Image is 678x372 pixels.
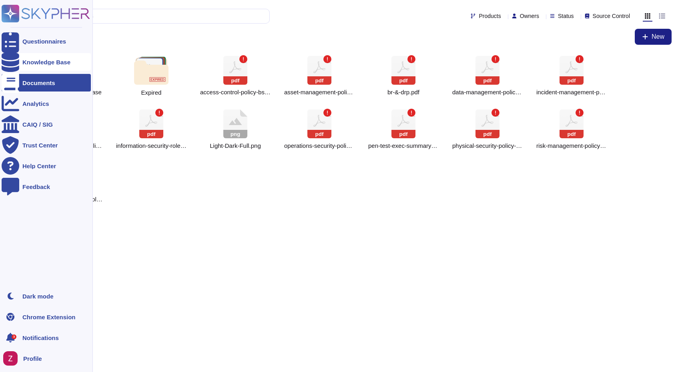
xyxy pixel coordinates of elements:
[22,335,59,341] span: Notifications
[284,142,355,149] span: operations-security-policy-bsi.pdf
[2,32,91,50] a: Questionnaires
[22,38,66,44] div: Questionnaires
[23,356,42,362] span: Profile
[22,59,70,65] div: Knowledge Base
[2,157,91,175] a: Help Center
[536,89,607,96] span: incident-management-policy.pdf
[2,53,91,71] a: Knowledge Base
[368,142,439,149] span: pen-test-exec-summary-2024-02.pdf
[2,308,91,326] a: Chrome Extension
[141,90,162,95] span: Expired
[116,142,187,149] span: information-security-roles-and-responsibilities-bsi.pdf
[593,13,630,19] span: Source Control
[2,95,91,112] a: Analytics
[22,142,58,148] div: Trust Center
[558,13,574,19] span: Status
[210,142,261,149] span: Light-Dark-Full.png
[2,178,91,195] a: Feedback
[452,89,523,96] span: data-management-policy.pdf
[12,334,16,339] div: 3
[2,350,23,367] button: user
[22,184,50,190] div: Feedback
[200,89,271,96] span: access-control-policy-bsi.pdf
[536,142,607,149] span: risk-management-policy-bsi.pdf
[479,13,501,19] span: Products
[635,29,672,45] button: New
[387,89,419,96] span: br-&-drp.pdf
[652,34,664,40] span: New
[32,9,269,23] input: Search by keywords
[3,351,18,366] img: user
[520,13,539,19] span: Owners
[2,136,91,154] a: Trust Center
[2,74,91,92] a: Documents
[22,101,49,107] div: Analytics
[452,142,523,149] span: physical-security-policy-bsi.pdf
[22,121,53,127] div: CAIQ / SIG
[22,163,56,169] div: Help Center
[2,115,91,133] a: CAIQ / SIG
[284,89,355,96] span: asset-management-policy-bsi.pdf
[22,314,76,320] div: Chrome Extension
[22,293,54,299] div: Dark mode
[134,57,168,85] img: folder
[22,80,55,86] div: Documents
